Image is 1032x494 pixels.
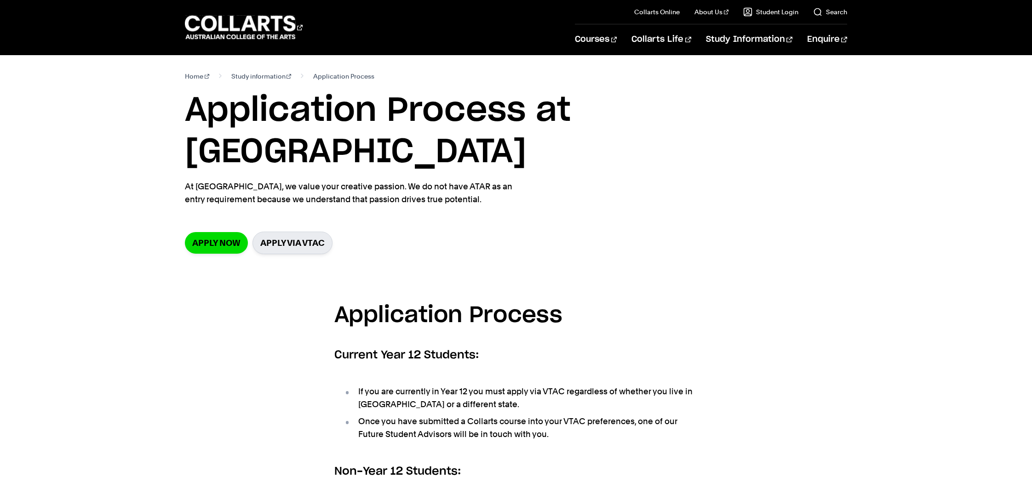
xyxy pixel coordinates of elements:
a: Collarts Online [634,7,680,17]
li: If you are currently in Year 12 you must apply via VTAC regardless of whether you live in [GEOGRA... [344,385,698,411]
a: Home [185,70,209,83]
a: Collarts Life [631,24,691,55]
a: Courses [575,24,617,55]
a: Study Information [706,24,792,55]
span: Application Process [313,70,374,83]
p: At [GEOGRAPHIC_DATA], we value your creative passion. We do not have ATAR as an entry requirement... [185,180,521,206]
li: Once you have submitted a Collarts course into your VTAC preferences, one of our Future Student A... [344,415,698,441]
a: Apply via VTAC [252,232,333,254]
h6: Current Year 12 Students: [334,347,698,363]
a: Search [813,7,847,17]
h6: Non-Year 12 Students: [334,463,698,480]
a: Student Login [743,7,798,17]
a: Apply now [185,232,248,254]
div: Go to homepage [185,14,303,40]
a: Study information [231,70,292,83]
a: About Us [694,7,728,17]
h3: Application Process [334,298,698,334]
h1: Application Process at [GEOGRAPHIC_DATA] [185,90,847,173]
a: Enquire [807,24,847,55]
